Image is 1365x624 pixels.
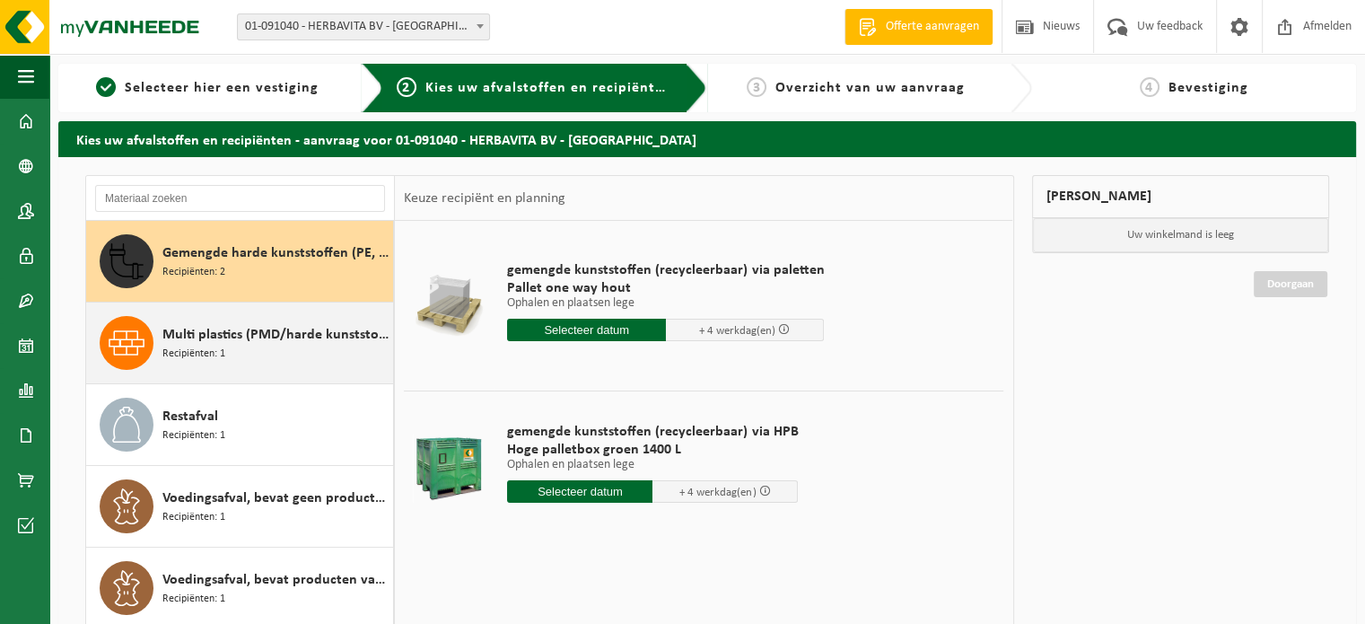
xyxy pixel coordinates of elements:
[747,77,766,97] span: 3
[507,279,824,297] span: Pallet one way hout
[86,221,394,303] button: Gemengde harde kunststoffen (PE, PP en PVC), recycleerbaar (industrieel) Recipiënten: 2
[1140,77,1159,97] span: 4
[507,423,798,441] span: gemengde kunststoffen (recycleerbaar) via HPB
[507,480,652,503] input: Selecteer datum
[162,242,389,264] span: Gemengde harde kunststoffen (PE, PP en PVC), recycleerbaar (industrieel)
[1168,81,1248,95] span: Bevestiging
[162,264,225,281] span: Recipiënten: 2
[425,81,672,95] span: Kies uw afvalstoffen en recipiënten
[86,303,394,384] button: Multi plastics (PMD/harde kunststoffen/spanbanden/EPS/folie naturel/folie gemengd) Recipiënten: 1
[507,297,824,310] p: Ophalen en plaatsen lege
[96,77,116,97] span: 1
[507,261,824,279] span: gemengde kunststoffen (recycleerbaar) via paletten
[162,406,218,427] span: Restafval
[1254,271,1327,297] a: Doorgaan
[881,18,984,36] span: Offerte aanvragen
[507,441,798,459] span: Hoge palletbox groen 1400 L
[679,487,756,498] span: + 4 werkdag(en)
[238,14,489,40] span: 01-091040 - HERBAVITA BV - KLUISBERGEN
[162,346,225,363] span: Recipiënten: 1
[86,384,394,466] button: Restafval Recipiënten: 1
[125,81,319,95] span: Selecteer hier een vestiging
[95,185,385,212] input: Materiaal zoeken
[162,427,225,444] span: Recipiënten: 1
[86,466,394,548] button: Voedingsafval, bevat geen producten van dierlijke oorsprong, gemengde verpakking (exclusief glas)...
[775,81,965,95] span: Overzicht van uw aanvraag
[58,121,1356,156] h2: Kies uw afvalstoffen en recipiënten - aanvraag voor 01-091040 - HERBAVITA BV - [GEOGRAPHIC_DATA]
[397,77,416,97] span: 2
[162,488,389,509] span: Voedingsafval, bevat geen producten van dierlijke oorsprong, gemengde verpakking (exclusief glas)
[395,176,574,221] div: Keuze recipiënt en planning
[844,9,993,45] a: Offerte aanvragen
[162,509,225,526] span: Recipiënten: 1
[162,569,389,591] span: Voedingsafval, bevat producten van dierlijke oorsprong, gemengde verpakking (exclusief glas), cat...
[1033,218,1329,252] p: Uw winkelmand is leeg
[507,459,798,471] p: Ophalen en plaatsen lege
[1032,175,1330,218] div: [PERSON_NAME]
[699,325,775,337] span: + 4 werkdag(en)
[162,324,389,346] span: Multi plastics (PMD/harde kunststoffen/spanbanden/EPS/folie naturel/folie gemengd)
[507,319,666,341] input: Selecteer datum
[162,591,225,608] span: Recipiënten: 1
[67,77,347,99] a: 1Selecteer hier een vestiging
[237,13,490,40] span: 01-091040 - HERBAVITA BV - KLUISBERGEN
